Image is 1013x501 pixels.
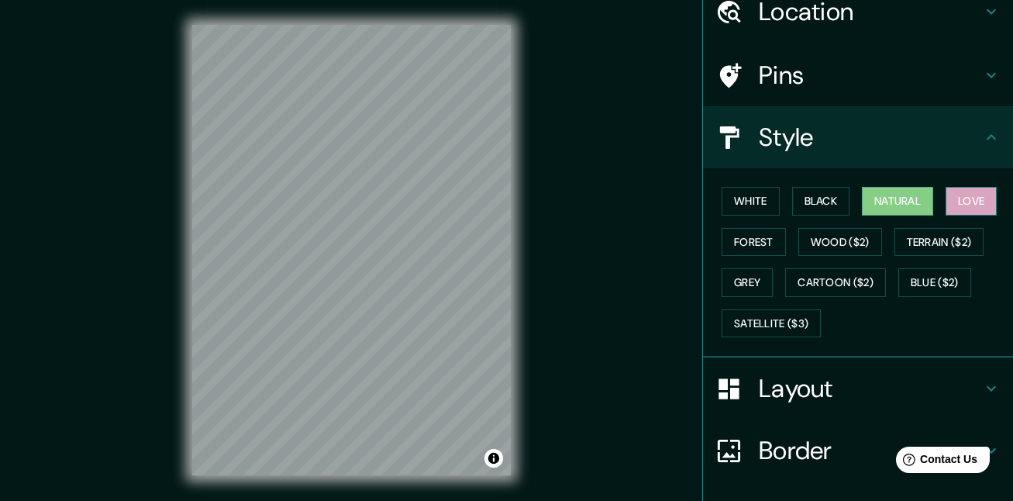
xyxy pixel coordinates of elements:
button: Black [792,187,850,216]
button: Satellite ($3) [722,309,821,338]
button: Blue ($2) [898,268,971,297]
button: Grey [722,268,773,297]
button: Natural [862,187,933,216]
button: Love [946,187,997,216]
button: Wood ($2) [798,228,882,257]
div: Style [703,106,1013,168]
button: White [722,187,780,216]
button: Toggle attribution [484,449,503,468]
button: Forest [722,228,786,257]
iframe: Help widget launcher [875,441,996,484]
h4: Border [759,435,982,466]
button: Terrain ($2) [894,228,984,257]
button: Cartoon ($2) [785,268,886,297]
h4: Pins [759,60,982,91]
h4: Style [759,122,982,153]
div: Border [703,420,1013,482]
canvas: Map [192,25,511,475]
h4: Layout [759,373,982,404]
div: Layout [703,358,1013,420]
div: Pins [703,44,1013,106]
